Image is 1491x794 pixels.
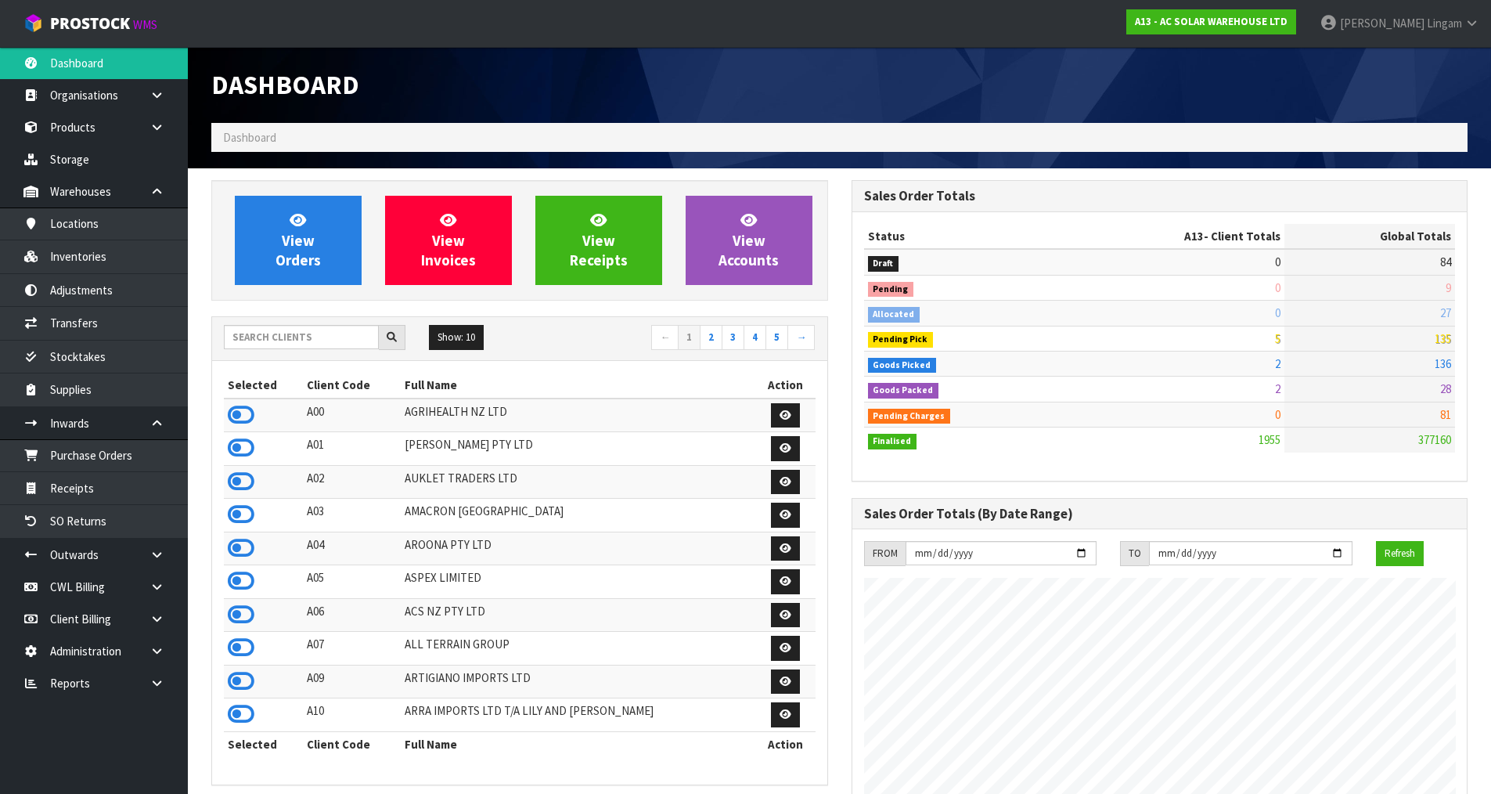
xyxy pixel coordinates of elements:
[864,507,1456,522] h3: Sales Order Totals (By Date Range)
[303,598,402,632] td: A06
[303,432,402,466] td: A01
[1275,331,1280,346] span: 5
[864,541,906,566] div: FROM
[1446,280,1451,295] span: 9
[678,325,700,350] a: 1
[401,598,755,632] td: ACS NZ PTY LTD
[401,665,755,698] td: ARTIGIANO IMPORTS LTD
[1435,331,1451,346] span: 135
[868,409,951,424] span: Pending Charges
[535,196,662,285] a: ViewReceipts
[1440,254,1451,269] span: 84
[303,731,402,756] th: Client Code
[303,565,402,599] td: A05
[223,130,276,145] span: Dashboard
[1275,407,1280,422] span: 0
[401,565,755,599] td: ASPEX LIMITED
[235,196,362,285] a: ViewOrders
[224,373,303,398] th: Selected
[756,731,816,756] th: Action
[744,325,766,350] a: 4
[1418,432,1451,447] span: 377160
[401,373,755,398] th: Full Name
[1259,432,1280,447] span: 1955
[868,282,914,298] span: Pending
[1275,280,1280,295] span: 0
[868,434,917,449] span: Finalised
[303,632,402,666] td: A07
[718,211,779,269] span: View Accounts
[765,325,788,350] a: 5
[303,698,402,732] td: A10
[1126,9,1296,34] a: A13 - AC SOLAR WAREHOUSE LTD
[1440,305,1451,320] span: 27
[1275,305,1280,320] span: 0
[868,332,934,348] span: Pending Pick
[864,189,1456,204] h3: Sales Order Totals
[1440,407,1451,422] span: 81
[401,499,755,532] td: AMACRON [GEOGRAPHIC_DATA]
[23,13,43,33] img: cube-alt.png
[133,17,157,32] small: WMS
[303,532,402,565] td: A04
[1184,229,1204,244] span: A13
[1120,541,1149,566] div: TO
[303,373,402,398] th: Client Code
[401,399,755,432] td: AGRIHEALTH NZ LTD
[722,325,744,350] a: 3
[787,325,815,350] a: →
[401,731,755,756] th: Full Name
[868,383,939,399] span: Goods Packed
[385,196,512,285] a: ViewInvoices
[401,698,755,732] td: ARRA IMPORTS LTD T/A LILY AND [PERSON_NAME]
[868,307,920,323] span: Allocated
[276,211,321,269] span: View Orders
[429,325,484,350] button: Show: 10
[224,325,379,349] input: Search clients
[401,532,755,565] td: AROONA PTY LTD
[1275,356,1280,371] span: 2
[570,211,628,269] span: View Receipts
[50,13,130,34] span: ProStock
[1435,356,1451,371] span: 136
[303,399,402,432] td: A00
[756,373,816,398] th: Action
[1135,15,1288,28] strong: A13 - AC SOLAR WAREHOUSE LTD
[1340,16,1424,31] span: [PERSON_NAME]
[1376,541,1424,566] button: Refresh
[401,465,755,499] td: AUKLET TRADERS LTD
[303,499,402,532] td: A03
[303,465,402,499] td: A02
[868,256,899,272] span: Draft
[1275,254,1280,269] span: 0
[531,325,816,352] nav: Page navigation
[421,211,476,269] span: View Invoices
[303,665,402,698] td: A09
[651,325,679,350] a: ←
[1059,224,1284,249] th: - Client Totals
[1427,16,1462,31] span: Lingam
[211,68,359,101] span: Dashboard
[700,325,722,350] a: 2
[1284,224,1455,249] th: Global Totals
[686,196,812,285] a: ViewAccounts
[401,432,755,466] td: [PERSON_NAME] PTY LTD
[1275,381,1280,396] span: 2
[864,224,1060,249] th: Status
[1440,381,1451,396] span: 28
[224,731,303,756] th: Selected
[868,358,937,374] span: Goods Picked
[401,632,755,666] td: ALL TERRAIN GROUP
